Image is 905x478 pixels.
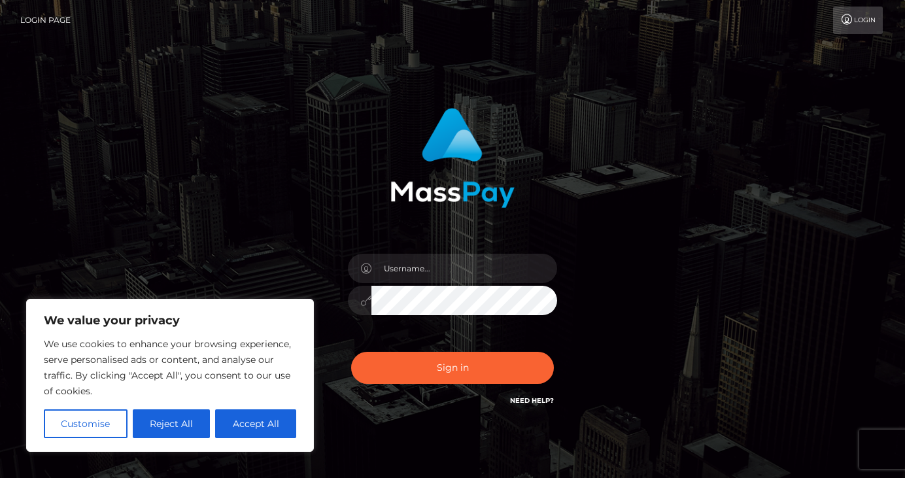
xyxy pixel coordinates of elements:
[26,299,314,452] div: We value your privacy
[44,336,296,399] p: We use cookies to enhance your browsing experience, serve personalised ads or content, and analys...
[20,7,71,34] a: Login Page
[510,396,554,405] a: Need Help?
[215,409,296,438] button: Accept All
[371,254,557,283] input: Username...
[390,108,515,208] img: MassPay Login
[351,352,554,384] button: Sign in
[44,313,296,328] p: We value your privacy
[833,7,883,34] a: Login
[133,409,211,438] button: Reject All
[44,409,128,438] button: Customise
